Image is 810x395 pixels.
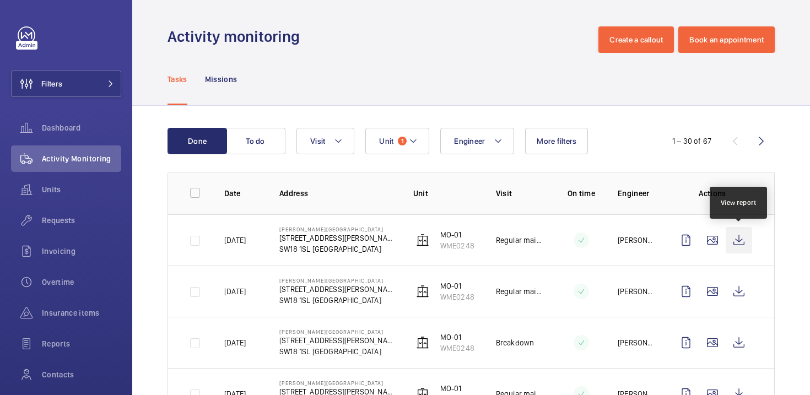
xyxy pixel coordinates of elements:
[42,369,121,380] span: Contacts
[226,128,285,154] button: To do
[525,128,588,154] button: More filters
[42,184,121,195] span: Units
[672,136,711,147] div: 1 – 30 of 67
[496,235,545,246] p: Regular maintenance
[42,153,121,164] span: Activity Monitoring
[42,277,121,288] span: Overtime
[279,328,396,335] p: [PERSON_NAME][GEOGRAPHIC_DATA]
[365,128,429,154] button: Unit1
[440,332,474,343] p: MO-01
[279,335,396,346] p: [STREET_ADDRESS][PERSON_NAME]
[168,128,227,154] button: Done
[440,383,474,394] p: MO-01
[496,286,545,297] p: Regular maintenance
[279,188,396,199] p: Address
[598,26,674,53] button: Create a callout
[42,246,121,257] span: Invoicing
[440,229,474,240] p: MO-01
[279,295,396,306] p: SW18 1SL [GEOGRAPHIC_DATA]
[42,215,121,226] span: Requests
[279,244,396,255] p: SW18 1SL [GEOGRAPHIC_DATA]
[440,291,474,302] p: WME0248
[224,286,246,297] p: [DATE]
[398,137,407,145] span: 1
[279,284,396,295] p: [STREET_ADDRESS][PERSON_NAME]
[416,234,429,247] img: elevator.svg
[296,128,354,154] button: Visit
[496,337,534,348] p: Breakdown
[440,128,514,154] button: Engineer
[279,277,396,284] p: [PERSON_NAME][GEOGRAPHIC_DATA]
[563,188,600,199] p: On time
[618,188,655,199] p: Engineer
[11,71,121,97] button: Filters
[224,235,246,246] p: [DATE]
[618,337,655,348] p: [PERSON_NAME]
[279,346,396,357] p: SW18 1SL [GEOGRAPHIC_DATA]
[440,343,474,354] p: WME0248
[279,380,396,386] p: [PERSON_NAME][GEOGRAPHIC_DATA]
[440,240,474,251] p: WME0248
[496,188,545,199] p: Visit
[379,137,393,145] span: Unit
[224,188,262,199] p: Date
[721,198,757,208] div: View report
[224,337,246,348] p: [DATE]
[310,137,325,145] span: Visit
[42,338,121,349] span: Reports
[416,336,429,349] img: elevator.svg
[678,26,775,53] button: Book an appointment
[537,137,576,145] span: More filters
[205,74,237,85] p: Missions
[440,280,474,291] p: MO-01
[413,188,478,199] p: Unit
[416,285,429,298] img: elevator.svg
[42,307,121,318] span: Insurance items
[618,235,655,246] p: [PERSON_NAME]
[454,137,485,145] span: Engineer
[673,188,752,199] p: Actions
[618,286,655,297] p: [PERSON_NAME]
[42,122,121,133] span: Dashboard
[41,78,62,89] span: Filters
[279,232,396,244] p: [STREET_ADDRESS][PERSON_NAME]
[168,74,187,85] p: Tasks
[168,26,306,47] h1: Activity monitoring
[279,226,396,232] p: [PERSON_NAME][GEOGRAPHIC_DATA]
